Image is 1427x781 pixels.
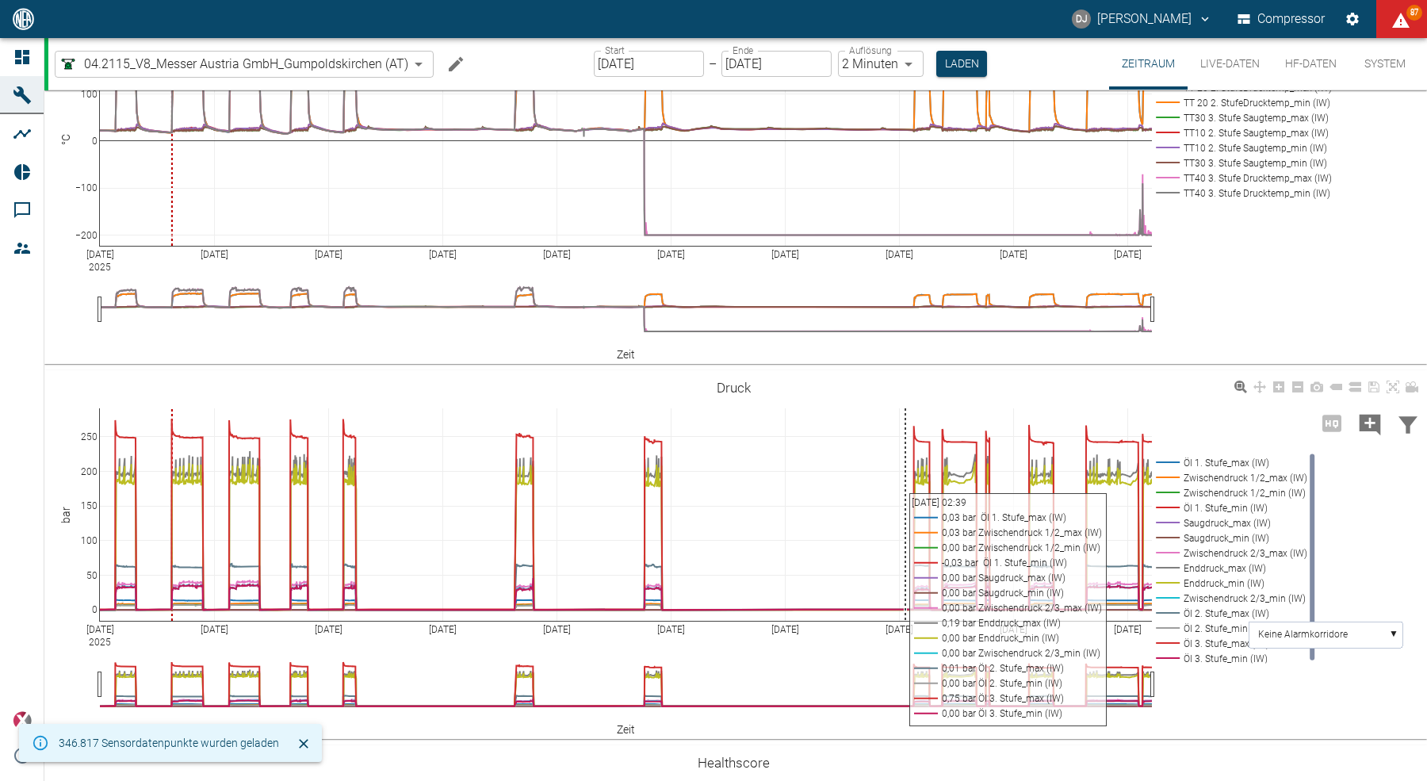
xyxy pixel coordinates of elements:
[721,51,832,77] input: DD.MM.YYYY
[1349,38,1421,90] button: System
[1234,5,1329,33] button: Compressor
[59,729,279,757] div: 346.817 Sensordatenpunkte wurden geladen
[605,44,625,57] label: Start
[594,51,704,77] input: DD.MM.YYYY
[936,51,987,77] button: Laden
[709,55,717,73] p: –
[292,732,316,756] button: Schließen
[59,55,408,74] a: 04.2115_V8_Messer Austria GmbH_Gumpoldskirchen (AT)
[1109,38,1188,90] button: Zeitraum
[1313,415,1351,430] span: Hohe Auflösung nur für Zeiträume von <3 Tagen verfügbar
[1272,38,1349,90] button: HF-Daten
[1406,5,1422,21] span: 87
[13,711,32,730] img: Xplore Logo
[1389,403,1427,444] button: Daten filtern
[1338,5,1367,33] button: Einstellungen
[1188,38,1272,90] button: Live-Daten
[440,48,472,80] button: Machine bearbeiten
[1072,10,1091,29] div: DJ
[733,44,753,57] label: Ende
[849,44,892,57] label: Auflösung
[838,51,924,77] div: 2 Minuten
[1351,403,1389,444] button: Kommentar hinzufügen
[1069,5,1215,33] button: david.jasper@nea-x.de
[1258,629,1348,640] text: Keine Alarmkorridore
[84,55,408,73] span: 04.2115_V8_Messer Austria GmbH_Gumpoldskirchen (AT)
[11,8,36,29] img: logo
